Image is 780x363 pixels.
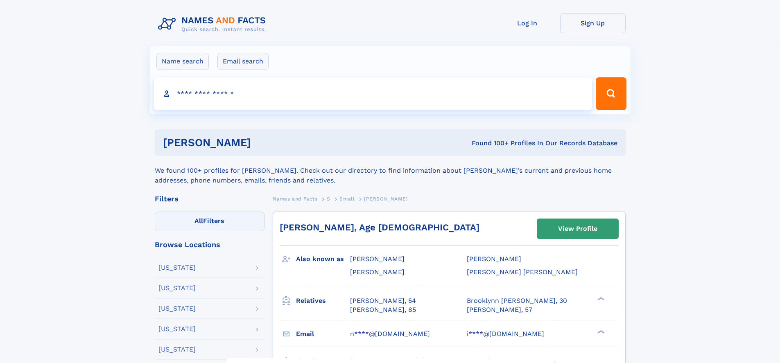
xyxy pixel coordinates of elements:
button: Search Button [596,77,626,110]
div: We found 100+ profiles for [PERSON_NAME]. Check out our directory to find information about [PERS... [155,156,626,185]
div: [US_STATE] [158,305,196,312]
a: [PERSON_NAME], Age [DEMOGRAPHIC_DATA] [280,222,479,232]
span: [PERSON_NAME] [364,196,408,202]
a: [PERSON_NAME], 85 [350,305,416,314]
span: All [194,217,203,225]
div: [US_STATE] [158,264,196,271]
div: ❯ [595,296,605,301]
a: Log In [495,13,560,33]
a: Small [339,194,355,204]
h3: Also known as [296,252,350,266]
div: [US_STATE] [158,285,196,291]
div: Found 100+ Profiles In Our Records Database [361,139,617,148]
a: [PERSON_NAME], 57 [467,305,532,314]
div: Browse Locations [155,241,265,248]
div: [US_STATE] [158,346,196,353]
span: Small [339,196,355,202]
label: Email search [217,53,269,70]
label: Filters [155,212,265,231]
img: Logo Names and Facts [155,13,273,35]
span: S [327,196,330,202]
div: View Profile [558,219,597,238]
h3: Relatives [296,294,350,308]
a: View Profile [537,219,618,239]
span: [PERSON_NAME] [350,268,405,276]
a: S [327,194,330,204]
div: ❯ [595,329,605,334]
a: [PERSON_NAME], 54 [350,296,416,305]
a: Names and Facts [273,194,318,204]
span: [PERSON_NAME] [467,255,521,263]
label: Name search [156,53,209,70]
span: [PERSON_NAME] [350,255,405,263]
span: [PERSON_NAME] [PERSON_NAME] [467,268,578,276]
a: Brooklynn [PERSON_NAME], 30 [467,296,567,305]
a: Sign Up [560,13,626,33]
input: search input [154,77,592,110]
h1: [PERSON_NAME] [163,138,362,148]
div: Filters [155,195,265,203]
h3: Email [296,327,350,341]
div: [US_STATE] [158,326,196,332]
